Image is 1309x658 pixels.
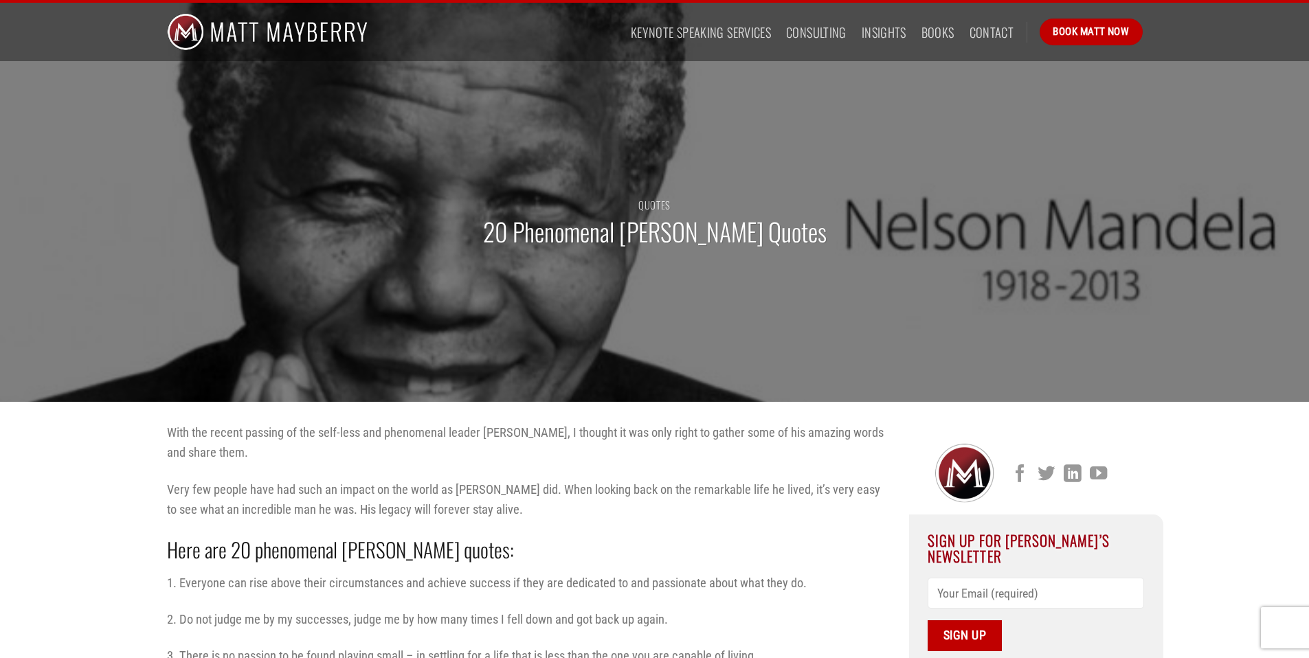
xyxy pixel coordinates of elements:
[1053,23,1129,40] span: Book Matt Now
[928,620,1002,651] input: Sign Up
[1064,465,1081,484] a: Follow on LinkedIn
[928,578,1144,609] input: Your Email (required)
[970,20,1014,45] a: Contact
[1090,465,1107,484] a: Follow on YouTube
[631,20,771,45] a: Keynote Speaking Services
[167,422,888,463] p: With the recent passing of the self-less and phenomenal leader [PERSON_NAME], I thought it was on...
[638,197,671,212] a: Quotes
[167,479,888,520] p: Very few people have had such an impact on the world as [PERSON_NAME] did. When looking back on t...
[167,609,888,629] p: 2. Do not judge me by my successes, judge me by how many times I fell down and got back up again.
[921,20,954,45] a: Books
[786,20,847,45] a: Consulting
[1038,465,1055,484] a: Follow on Twitter
[483,216,827,248] h1: 20 Phenomenal [PERSON_NAME] Quotes
[1011,465,1029,484] a: Follow on Facebook
[862,20,906,45] a: Insights
[167,534,514,565] b: Here are 20 phenomenal [PERSON_NAME] quotes:
[1040,19,1142,45] a: Book Matt Now
[167,3,368,61] img: Matt Mayberry
[928,578,1144,651] form: Contact form
[167,573,888,593] p: 1. Everyone can rise above their circumstances and achieve success if they are dedicated to and p...
[928,530,1110,566] span: Sign Up For [PERSON_NAME]’s Newsletter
